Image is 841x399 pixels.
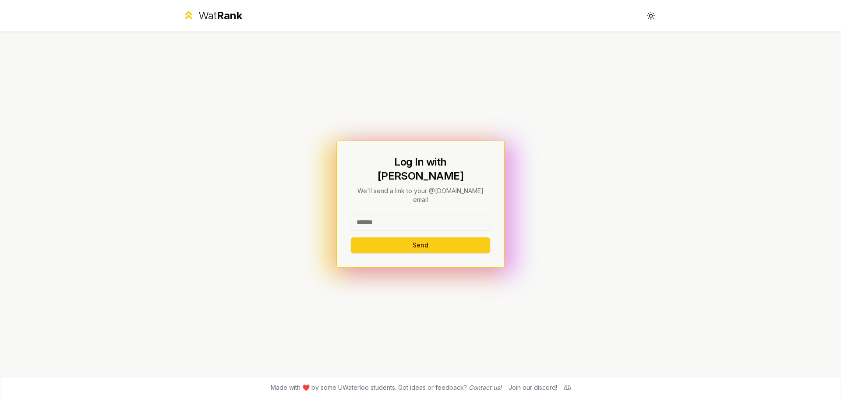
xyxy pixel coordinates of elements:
[198,9,242,23] div: Wat
[271,383,502,392] span: Made with ❤️ by some UWaterloo students. Got ideas or feedback?
[217,9,242,22] span: Rank
[351,237,490,253] button: Send
[351,187,490,204] p: We'll send a link to your @[DOMAIN_NAME] email
[182,9,242,23] a: WatRank
[469,384,502,391] a: Contact us!
[509,383,557,392] div: Join our discord!
[351,155,490,183] h1: Log In with [PERSON_NAME]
